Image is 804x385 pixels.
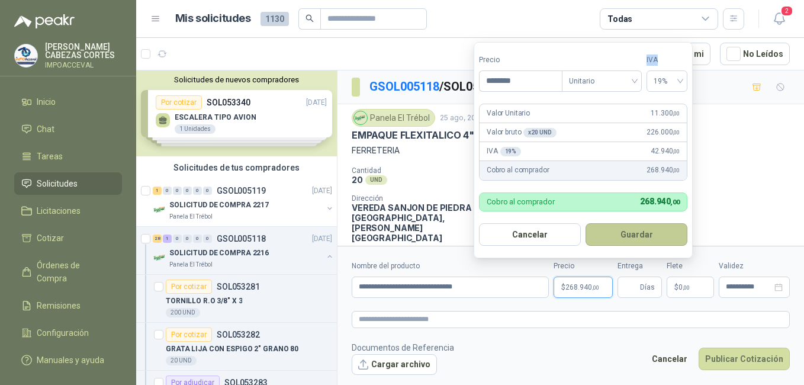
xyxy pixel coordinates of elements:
[487,127,557,138] p: Valor bruto
[554,261,613,272] label: Precio
[166,308,200,317] div: 200 UND
[500,147,522,156] div: 19 %
[14,91,122,113] a: Inicio
[37,204,81,217] span: Licitaciones
[166,328,212,342] div: Por cotizar
[166,280,212,294] div: Por cotizar
[640,277,655,297] span: Días
[14,172,122,195] a: Solicitudes
[203,187,212,195] div: 0
[14,227,122,249] a: Cotizar
[651,108,680,119] span: 11.300
[768,8,790,30] button: 2
[153,184,335,222] a: 1 0 0 0 0 0 GSOL005119[DATE] Company LogoSOLICITUD DE COMPRA 2217Panela El Trébol
[37,232,64,245] span: Cotizar
[166,356,197,365] div: 20 UND
[169,260,213,269] p: Panela El Trébol
[193,235,202,243] div: 0
[618,261,662,272] label: Entrega
[193,187,202,195] div: 0
[153,251,167,265] img: Company Logo
[14,294,122,317] a: Remisiones
[440,113,484,124] p: 25 ago, 2025
[166,296,242,307] p: TORNILLO R.O 3/8" X 3
[14,118,122,140] a: Chat
[15,44,37,67] img: Company Logo
[352,354,437,376] button: Cargar archivo
[352,129,518,142] p: EMPAQUE FLEXITALICO 4" A 150 PSI
[647,54,687,66] label: IVA
[673,110,680,117] span: ,00
[312,185,332,197] p: [DATE]
[175,10,251,27] h1: Mis solicitudes
[37,299,81,312] span: Remisiones
[673,129,680,136] span: ,00
[217,187,266,195] p: GSOL005119
[305,14,314,23] span: search
[352,144,790,157] p: FERRETERIA
[352,203,480,243] p: VEREDA SANJON DE PIEDRA [GEOGRAPHIC_DATA] , [PERSON_NAME][GEOGRAPHIC_DATA]
[673,167,680,174] span: ,00
[673,148,680,155] span: ,00
[217,331,260,339] p: SOL053282
[719,261,790,272] label: Validez
[352,175,363,185] p: 20
[163,235,172,243] div: 1
[37,326,89,339] span: Configuración
[479,54,562,66] label: Precio
[699,348,790,370] button: Publicar Cotización
[645,348,694,370] button: Cancelar
[369,78,506,96] p: / SOL053284
[678,284,690,291] span: 0
[647,165,680,176] span: 268.940
[352,341,454,354] p: Documentos de Referencia
[14,254,122,290] a: Órdenes de Compra
[14,14,75,28] img: Logo peakr
[166,344,298,355] p: GRATA LIJA CON ESPIGO 2" GRANO 80
[586,223,687,246] button: Guardar
[45,62,122,69] p: IMPOACCEVAL
[14,145,122,168] a: Tareas
[141,75,332,84] button: Solicitudes de nuevos compradores
[569,72,635,90] span: Unitario
[651,146,680,157] span: 42.940
[369,79,439,94] a: GSOL005118
[654,72,680,90] span: 19%
[169,200,269,211] p: SOLICITUD DE COMPRA 2217
[354,111,367,124] img: Company Logo
[37,177,78,190] span: Solicitudes
[523,128,556,137] div: x 20 UND
[203,235,212,243] div: 0
[352,194,480,203] p: Dirección
[136,156,337,179] div: Solicitudes de tus compradores
[217,235,266,243] p: GSOL005118
[169,212,213,222] p: Panela El Trébol
[136,70,337,156] div: Solicitudes de nuevos compradoresPor cotizarSOL053340[DATE] ESCALERA TIPO AVION1 UnidadesPor coti...
[136,323,337,371] a: Por cotizarSOL053282GRATA LIJA CON ESPIGO 2" GRANO 8020 UND
[487,146,521,157] p: IVA
[169,248,269,259] p: SOLICITUD DE COMPRA 2216
[487,198,555,206] p: Cobro al comprador
[163,187,172,195] div: 0
[554,277,613,298] p: $268.940,00
[153,232,335,269] a: 28 1 0 0 0 0 GSOL005118[DATE] Company LogoSOLICITUD DE COMPRA 2216Panela El Trébol
[720,43,790,65] button: No Leídos
[365,175,387,185] div: UND
[312,233,332,245] p: [DATE]
[153,235,162,243] div: 28
[173,235,182,243] div: 0
[780,5,793,17] span: 2
[592,284,599,291] span: ,00
[487,165,549,176] p: Cobro al comprador
[14,200,122,222] a: Licitaciones
[647,127,680,138] span: 226.000
[479,223,581,246] button: Cancelar
[261,12,289,26] span: 1130
[352,166,505,175] p: Cantidad
[37,354,104,367] span: Manuales y ayuda
[352,109,435,127] div: Panela El Trébol
[352,261,549,272] label: Nombre del producto
[683,284,690,291] span: ,00
[640,197,680,206] span: 268.940
[667,277,714,298] p: $ 0,00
